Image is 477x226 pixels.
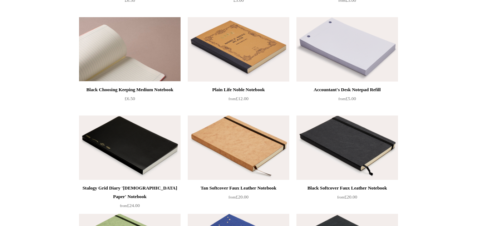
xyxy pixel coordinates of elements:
span: from [120,204,127,208]
a: Accountant's Desk Notepad Refill from£5.00 [296,85,398,115]
span: from [228,97,236,101]
a: Stalogy Grid Diary 'Bible Paper' Notebook Stalogy Grid Diary 'Bible Paper' Notebook [79,116,181,180]
span: £24.00 [120,203,140,208]
span: £5.00 [338,96,356,101]
img: Plain Life Noble Notebook [188,17,289,82]
div: Tan Softcover Faux Leather Notebook [190,184,287,192]
img: Black Choosing Keeping Medium Notebook [79,17,181,82]
span: from [337,195,344,199]
span: £12.00 [228,96,249,101]
a: Plain Life Noble Notebook Plain Life Noble Notebook [188,17,289,82]
img: Stalogy Grid Diary 'Bible Paper' Notebook [79,116,181,180]
img: Accountant's Desk Notepad Refill [296,17,398,82]
div: Plain Life Noble Notebook [190,85,287,94]
a: Stalogy Grid Diary '[DEMOGRAPHIC_DATA] Paper' Notebook from£24.00 [79,184,181,213]
a: Black Choosing Keeping Medium Notebook Black Choosing Keeping Medium Notebook [79,17,181,82]
a: Black Softcover Faux Leather Notebook from£20.00 [296,184,398,213]
span: £6.50 [124,96,135,101]
div: Black Softcover Faux Leather Notebook [298,184,396,192]
img: Black Softcover Faux Leather Notebook [296,116,398,180]
a: Tan Softcover Faux Leather Notebook Tan Softcover Faux Leather Notebook [188,116,289,180]
div: Accountant's Desk Notepad Refill [298,85,396,94]
a: Black Softcover Faux Leather Notebook Black Softcover Faux Leather Notebook [296,116,398,180]
a: Plain Life Noble Notebook from£12.00 [188,85,289,115]
img: Tan Softcover Faux Leather Notebook [188,116,289,180]
a: Black Choosing Keeping Medium Notebook £6.50 [79,85,181,115]
a: Accountant's Desk Notepad Refill Accountant's Desk Notepad Refill [296,17,398,82]
div: Black Choosing Keeping Medium Notebook [81,85,179,94]
span: £20.00 [228,194,249,200]
span: from [228,195,236,199]
span: £20.00 [337,194,357,200]
div: Stalogy Grid Diary '[DEMOGRAPHIC_DATA] Paper' Notebook [81,184,179,201]
span: from [338,97,345,101]
a: Tan Softcover Faux Leather Notebook from£20.00 [188,184,289,213]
